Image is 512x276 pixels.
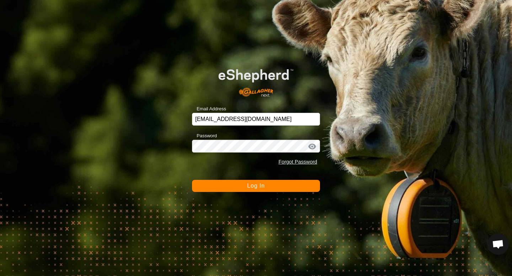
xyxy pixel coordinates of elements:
[192,132,217,139] label: Password
[192,180,320,192] button: Log In
[192,105,226,112] label: Email Address
[205,59,307,102] img: E-shepherd Logo
[278,159,317,165] a: Forgot Password
[487,233,509,255] div: Open chat
[192,113,320,126] input: Email Address
[247,183,265,189] span: Log In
